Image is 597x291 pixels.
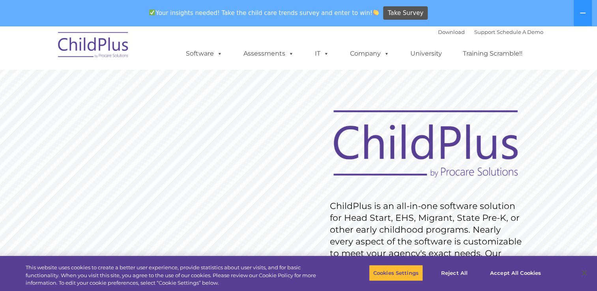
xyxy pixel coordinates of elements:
[178,46,230,62] a: Software
[455,46,530,62] a: Training Scramble!!
[369,265,423,281] button: Cookies Settings
[342,46,397,62] a: Company
[486,265,545,281] button: Accept All Cookies
[146,5,382,21] span: Your insights needed! Take the child care trends survey and enter to win!
[330,200,526,283] rs-layer: ChildPlus is an all-in-one software solution for Head Start, EHS, Migrant, State Pre-K, or other ...
[149,9,155,15] img: ✅
[430,265,479,281] button: Reject All
[474,29,495,35] a: Support
[388,6,423,20] span: Take Survey
[54,26,133,66] img: ChildPlus by Procare Solutions
[307,46,337,62] a: IT
[438,29,465,35] a: Download
[383,6,428,20] a: Take Survey
[438,29,543,35] font: |
[26,264,328,287] div: This website uses cookies to create a better user experience, provide statistics about user visit...
[236,46,302,62] a: Assessments
[402,46,450,62] a: University
[497,29,543,35] a: Schedule A Demo
[373,9,379,15] img: 👏
[576,264,593,282] button: Close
